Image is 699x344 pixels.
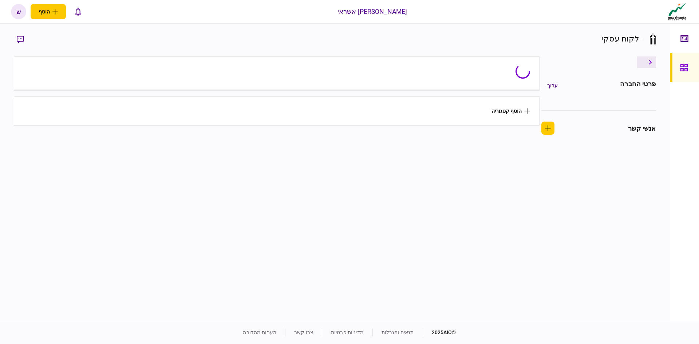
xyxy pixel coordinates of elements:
a: מדיניות פרטיות [331,329,364,335]
img: client company logo [667,3,688,21]
div: © 2025 AIO [423,329,456,336]
button: פתח רשימת התראות [70,4,86,19]
button: פתח תפריט להוספת לקוח [31,4,66,19]
div: - לקוח עסקי [601,33,643,45]
div: [PERSON_NAME] אשראי [337,7,407,16]
a: תנאים והגבלות [382,329,414,335]
div: אנשי קשר [628,123,656,133]
div: פרטי החברה [620,79,656,92]
button: ערוך [541,79,564,92]
button: הוסף קטגוריה [491,108,530,114]
a: הערות מהדורה [243,329,276,335]
button: ש [11,4,26,19]
a: צרו קשר [294,329,313,335]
